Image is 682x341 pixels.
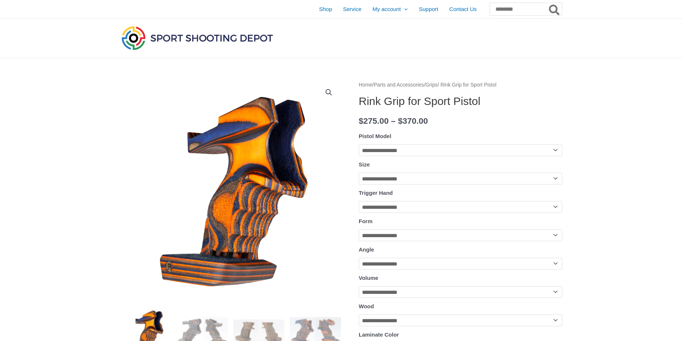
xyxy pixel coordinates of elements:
[359,161,370,168] label: Size
[120,80,341,301] img: Rink Grip for Sport Pistol
[398,116,428,126] bdi: 370.00
[359,331,399,338] label: Laminate Color
[120,24,275,52] img: Sport Shooting Depot
[359,116,363,126] span: $
[359,190,393,196] label: Trigger Hand
[425,82,438,88] a: Grips
[322,86,335,99] a: View full-screen image gallery
[398,116,403,126] span: $
[359,246,374,253] label: Angle
[359,218,373,224] label: Form
[547,3,562,15] button: Search
[359,116,389,126] bdi: 275.00
[391,116,396,126] span: –
[359,275,378,281] label: Volume
[359,303,374,309] label: Wood
[359,133,391,139] label: Pistol Model
[359,95,562,108] h1: Rink Grip for Sport Pistol
[374,82,424,88] a: Parts and Accessories
[359,82,372,88] a: Home
[359,80,562,90] nav: Breadcrumb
